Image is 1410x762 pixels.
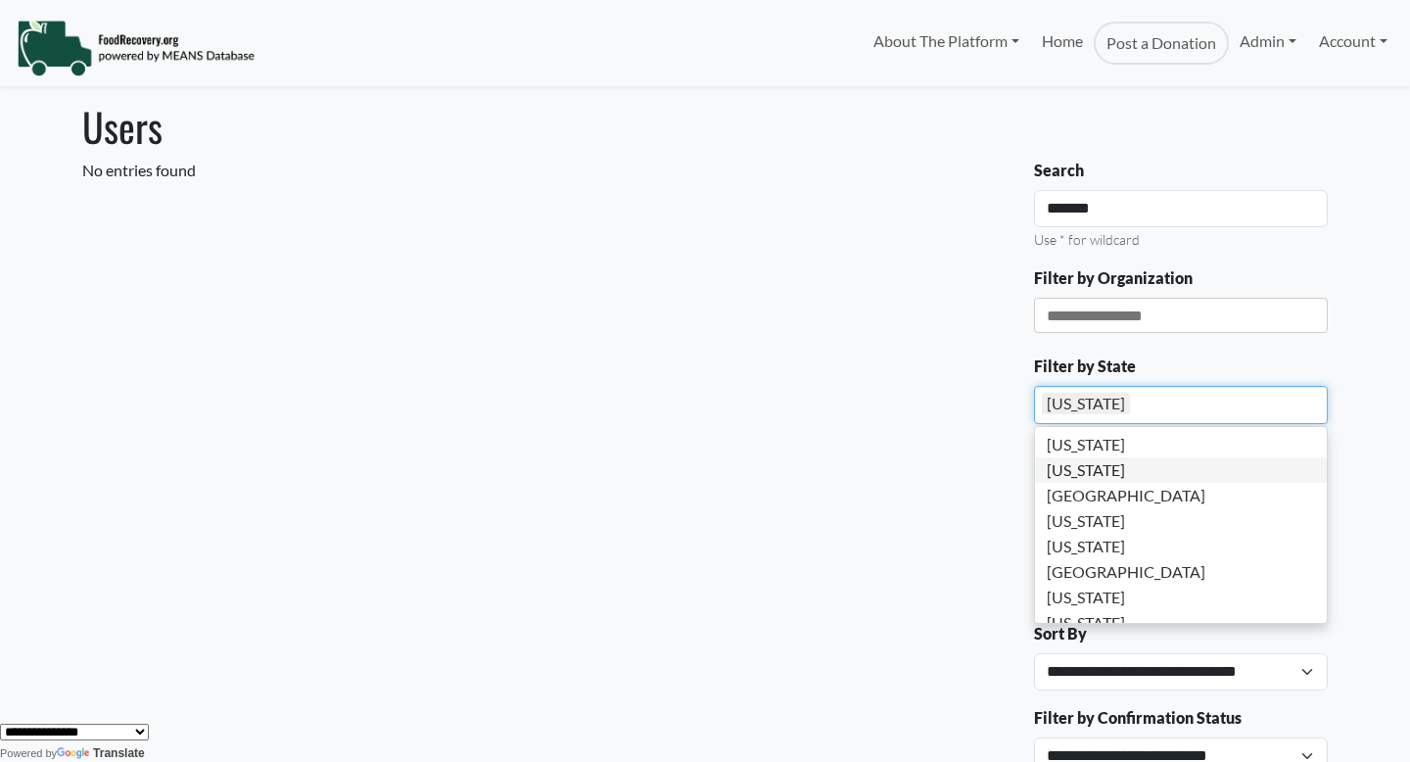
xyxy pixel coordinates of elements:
div: [US_STATE] [1035,457,1327,483]
a: Translate [57,746,145,760]
small: Use * for wildcard [1034,231,1140,248]
div: No entries found [82,159,1010,182]
a: Post a Donation [1094,22,1229,65]
div: [US_STATE] [1035,534,1327,559]
label: Sort By [1034,622,1087,645]
div: [US_STATE] [1035,508,1327,534]
div: [GEOGRAPHIC_DATA] [1035,559,1327,585]
label: Filter by Organization [1034,266,1193,290]
div: [US_STATE] [1035,585,1327,610]
a: Home [1030,22,1093,65]
div: [US_STATE] [1042,393,1130,414]
img: Google Translate [57,747,93,761]
a: Account [1308,22,1398,61]
img: NavigationLogo_FoodRecovery-91c16205cd0af1ed486a0f1a7774a6544ea792ac00100771e7dd3ec7c0e58e41.png [17,19,255,77]
div: [US_STATE] [1035,432,1327,457]
label: Search [1034,159,1084,182]
div: [GEOGRAPHIC_DATA] [1035,483,1327,508]
a: About The Platform [863,22,1030,61]
label: Filter by Confirmation Status [1034,706,1242,730]
div: [US_STATE] [1035,610,1327,636]
a: Admin [1229,22,1307,61]
h1: Users [82,103,1328,150]
label: Filter by State [1034,355,1136,378]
